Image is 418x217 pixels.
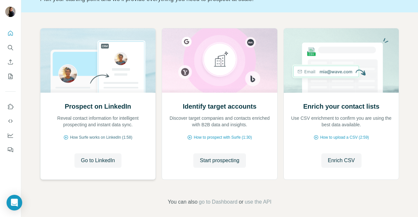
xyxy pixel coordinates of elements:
[321,153,362,168] button: Enrich CSV
[65,102,131,111] h2: Prospect on LinkedIn
[74,153,121,168] button: Go to LinkedIn
[328,157,355,164] span: Enrich CSV
[40,28,156,93] img: Prospect on LinkedIn
[200,157,239,164] span: Start prospecting
[303,102,379,111] h2: Enrich your contact lists
[290,115,393,128] p: Use CSV enrichment to confirm you are using the best data available.
[245,198,271,206] button: use the API
[168,198,198,206] span: You can also
[81,157,115,164] span: Go to LinkedIn
[320,134,369,140] span: How to upload a CSV (2:59)
[169,115,271,128] p: Discover target companies and contacts enriched with B2B data and insights.
[194,134,252,140] span: How to prospect with Surfe (1:30)
[5,101,16,113] button: Use Surfe on LinkedIn
[5,42,16,54] button: Search
[70,134,132,140] span: How Surfe works on LinkedIn (1:58)
[283,28,399,93] img: Enrich your contact lists
[5,115,16,127] button: Use Surfe API
[5,144,16,156] button: Feedback
[47,115,149,128] p: Reveal contact information for intelligent prospecting and instant data sync.
[5,7,16,17] img: Avatar
[5,130,16,141] button: Dashboard
[5,70,16,82] button: My lists
[7,195,22,210] div: Open Intercom Messenger
[239,198,243,206] span: or
[5,56,16,68] button: Enrich CSV
[162,28,278,93] img: Identify target accounts
[193,153,246,168] button: Start prospecting
[5,27,16,39] button: Quick start
[183,102,257,111] h2: Identify target accounts
[199,198,237,206] button: go to Dashboard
